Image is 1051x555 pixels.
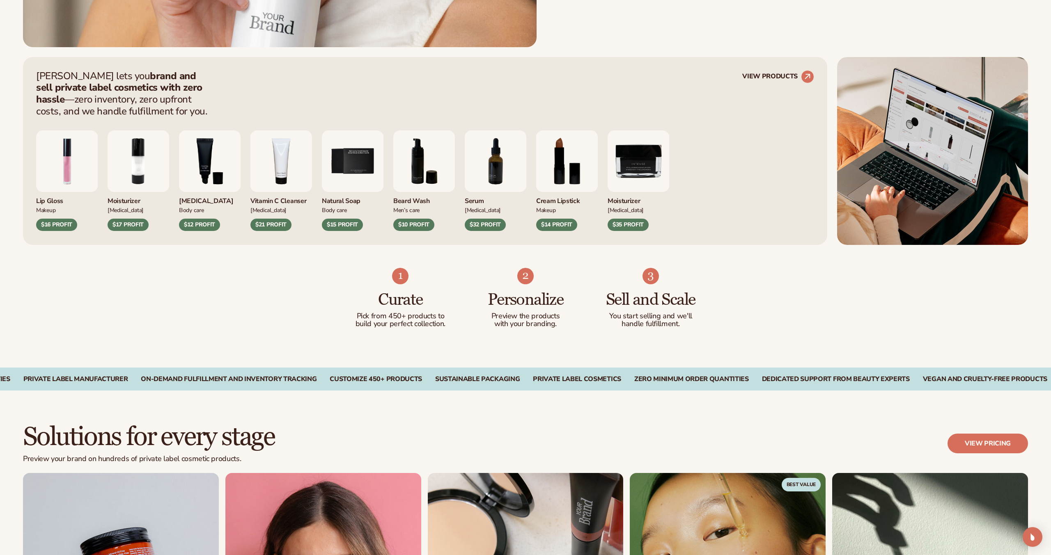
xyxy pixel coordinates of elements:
[179,219,220,231] div: $12 PROFIT
[536,206,598,214] div: Makeup
[250,130,312,231] div: 4 / 9
[608,192,669,206] div: Moisturizer
[480,291,572,309] h3: Personalize
[393,219,434,231] div: $10 PROFIT
[465,130,526,231] div: 7 / 9
[393,192,455,206] div: Beard Wash
[742,70,814,83] a: VIEW PRODUCTS
[322,206,383,214] div: Body Care
[533,375,621,383] div: PRIVATE LABEL COSMETICS
[36,130,98,192] img: Pink lip gloss.
[604,312,697,320] p: You start selling and we'll
[330,375,422,383] div: CUSTOMIZE 450+ PRODUCTS
[393,130,455,231] div: 6 / 9
[480,312,572,320] p: Preview the products
[23,375,128,383] div: PRIVATE LABEL MANUFACTURER
[608,130,669,231] div: 9 / 9
[517,268,534,284] img: Shopify Image 5
[604,320,697,328] p: handle fulfillment.
[322,130,383,231] div: 5 / 9
[608,130,669,192] img: Moisturizer.
[250,192,312,206] div: Vitamin C Cleanser
[435,375,520,383] div: SUSTAINABLE PACKAGING
[948,434,1028,453] a: View pricing
[837,57,1028,245] img: Shopify Image 2
[604,291,697,309] h3: Sell and Scale
[23,423,275,451] h2: Solutions for every stage
[393,130,455,192] img: Foaming beard wash.
[1023,527,1042,547] div: Open Intercom Messenger
[608,206,669,214] div: [MEDICAL_DATA]
[108,219,149,231] div: $17 PROFIT
[179,130,241,231] div: 3 / 9
[480,320,572,328] p: with your branding.
[179,130,241,192] img: Smoothing lip balm.
[465,192,526,206] div: Serum
[179,192,241,206] div: [MEDICAL_DATA]
[923,375,1047,383] div: Vegan and Cruelty-Free Products
[536,219,577,231] div: $14 PROFIT
[322,219,363,231] div: $15 PROFIT
[762,375,910,383] div: DEDICATED SUPPORT FROM BEAUTY EXPERTS
[108,192,169,206] div: Moisturizer
[36,192,98,206] div: Lip Gloss
[465,206,526,214] div: [MEDICAL_DATA]
[536,192,598,206] div: Cream Lipstick
[108,130,169,192] img: Moisturizing lotion.
[608,219,649,231] div: $35 PROFIT
[782,478,821,491] span: Best Value
[108,206,169,214] div: [MEDICAL_DATA]
[536,130,598,192] img: Luxury cream lipstick.
[322,192,383,206] div: Natural Soap
[465,219,506,231] div: $32 PROFIT
[36,206,98,214] div: Makeup
[465,130,526,192] img: Collagen and retinol serum.
[250,130,312,192] img: Vitamin c cleanser.
[634,375,749,383] div: ZERO MINIMUM ORDER QUANTITIES
[354,291,447,309] h3: Curate
[108,130,169,231] div: 2 / 9
[23,455,275,464] p: Preview your brand on hundreds of private label cosmetic products.
[36,130,98,231] div: 1 / 9
[536,130,598,231] div: 8 / 9
[36,69,202,106] strong: brand and sell private label cosmetics with zero hassle
[250,219,291,231] div: $21 PROFIT
[141,375,317,383] div: On-Demand Fulfillment and Inventory Tracking
[354,312,447,329] p: Pick from 450+ products to build your perfect collection.
[322,130,383,192] img: Nature bar of soap.
[36,219,77,231] div: $16 PROFIT
[392,268,408,284] img: Shopify Image 4
[36,70,213,117] p: [PERSON_NAME] lets you —zero inventory, zero upfront costs, and we handle fulfillment for you.
[179,206,241,214] div: Body Care
[250,206,312,214] div: [MEDICAL_DATA]
[643,268,659,284] img: Shopify Image 6
[393,206,455,214] div: Men’s Care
